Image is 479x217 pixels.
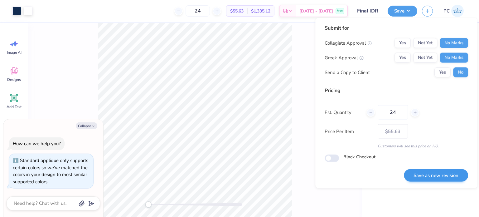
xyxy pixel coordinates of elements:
[441,5,467,17] a: PC
[440,38,468,48] button: No Marks
[451,5,464,17] img: Priyanka Choudhary
[7,50,22,55] span: Image AI
[325,109,362,116] label: Est. Quantity
[76,122,97,129] button: Collapse
[13,157,88,185] div: Standard applique only supports certain colors so we’ve matched the colors in your design to most...
[325,143,468,149] div: Customers will see this price on HQ.
[337,9,343,13] span: Free
[394,53,411,63] button: Yes
[325,87,468,94] div: Pricing
[378,105,408,120] input: – –
[413,53,437,63] button: Not Yet
[394,38,411,48] button: Yes
[325,39,372,47] div: Collegiate Approval
[186,5,210,17] input: – –
[443,7,450,15] span: PC
[352,5,383,17] input: Untitled Design
[440,53,468,63] button: No Marks
[325,54,364,61] div: Greek Approval
[453,67,468,77] button: No
[145,201,152,208] div: Accessibility label
[299,8,333,14] span: [DATE] - [DATE]
[13,141,61,147] div: How can we help you?
[251,8,270,14] span: $1,335.12
[230,8,244,14] span: $55.63
[343,154,375,160] label: Block Checkout
[388,6,417,17] button: Save
[7,104,22,109] span: Add Text
[413,38,437,48] button: Not Yet
[325,128,373,135] label: Price Per Item
[325,69,370,76] div: Send a Copy to Client
[404,169,468,182] button: Save as new revision
[7,77,21,82] span: Designs
[434,67,451,77] button: Yes
[325,24,468,32] div: Submit for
